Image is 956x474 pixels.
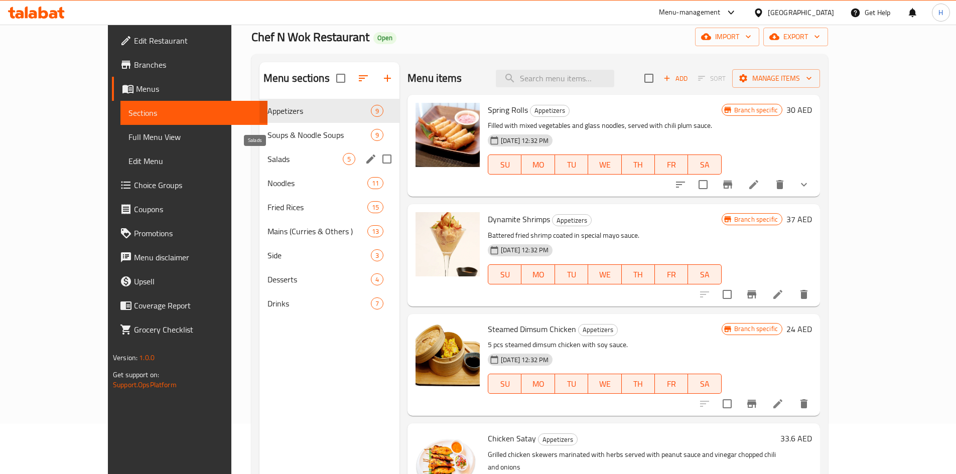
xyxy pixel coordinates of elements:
span: Add item [659,71,692,86]
div: Open [373,32,396,44]
span: Spring Rolls [488,102,528,117]
span: Choice Groups [134,179,259,191]
span: Upsell [134,275,259,287]
a: Edit menu item [748,179,760,191]
button: MO [521,264,555,284]
h6: 30 AED [786,103,812,117]
a: Menu disclaimer [112,245,267,269]
span: 13 [368,227,383,236]
a: Branches [112,53,267,77]
span: Appetizers [530,105,569,116]
button: delete [792,282,816,306]
div: Fried Rices15 [259,195,399,219]
span: Manage items [740,72,812,85]
div: Noodles11 [259,171,399,195]
button: FR [655,264,688,284]
div: Appetizers [530,105,570,117]
img: Spring Rolls [416,103,480,167]
a: Coupons [112,197,267,221]
span: 9 [371,130,383,140]
div: items [371,105,383,117]
span: Appetizers [579,324,617,336]
div: Appetizers [538,433,578,445]
a: Full Menu View [120,125,267,149]
a: Edit menu item [772,288,784,300]
span: Grocery Checklist [134,324,259,336]
span: [DATE] 12:32 PM [497,245,553,255]
span: WE [592,377,617,391]
h2: Menu items [407,71,462,86]
span: MO [525,267,551,282]
span: import [703,31,751,43]
div: Mains (Curries & Others )13 [259,219,399,243]
button: SU [488,154,521,175]
div: items [371,129,383,141]
div: Soups & Noodle Soups9 [259,123,399,147]
span: MO [525,157,551,172]
button: export [763,28,828,46]
span: Mains (Curries & Others ) [267,225,367,237]
button: delete [768,173,792,197]
button: SA [688,374,721,394]
span: TU [559,267,584,282]
span: Select section [638,68,659,89]
span: Dynamite Shrimps [488,212,550,227]
button: TH [622,374,655,394]
span: Sections [128,107,259,119]
span: 9 [371,106,383,116]
span: Chef N Wok Restaurant [251,26,369,48]
span: Add [662,73,689,84]
h6: 33.6 AED [780,431,812,445]
a: Edit Menu [120,149,267,173]
button: Add section [375,66,399,90]
div: Appetizers [267,105,371,117]
img: Steamed Dimsum Chicken [416,322,480,386]
p: 5 pcs steamed dimsum chicken with soy sauce. [488,339,722,351]
h6: 24 AED [786,322,812,336]
div: items [371,297,383,309]
button: sort-choices [668,173,693,197]
button: edit [363,151,378,167]
button: delete [792,392,816,416]
nav: Menu sections [259,95,399,320]
span: Full Menu View [128,131,259,143]
svg: Show Choices [798,179,810,191]
span: 4 [371,275,383,284]
span: Branch specific [730,215,782,224]
button: MO [521,154,555,175]
span: TU [559,157,584,172]
span: 5 [343,154,355,164]
span: Drinks [267,297,371,309]
span: Select to update [717,393,738,414]
div: Drinks7 [259,291,399,315]
a: Support.OpsPlatform [113,378,177,391]
div: Desserts [267,273,371,285]
span: Edit Menu [128,155,259,167]
button: SU [488,374,521,394]
button: TU [555,154,588,175]
div: Appetizers9 [259,99,399,123]
h2: Menu sections [263,71,330,86]
span: Steamed Dimsum Chicken [488,322,576,337]
button: TH [622,264,655,284]
span: Noodles [267,177,367,189]
a: Coverage Report [112,293,267,318]
button: WE [588,374,621,394]
span: Menus [136,83,259,95]
div: items [367,201,383,213]
div: Appetizers [552,214,592,226]
span: SU [492,157,517,172]
div: Fried Rices [267,201,367,213]
h6: 37 AED [786,212,812,226]
a: Grocery Checklist [112,318,267,342]
a: Promotions [112,221,267,245]
span: TH [626,267,651,282]
span: Coupons [134,203,259,215]
span: [DATE] 12:32 PM [497,136,553,145]
span: export [771,31,820,43]
button: TU [555,374,588,394]
button: show more [792,173,816,197]
span: TH [626,377,651,391]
